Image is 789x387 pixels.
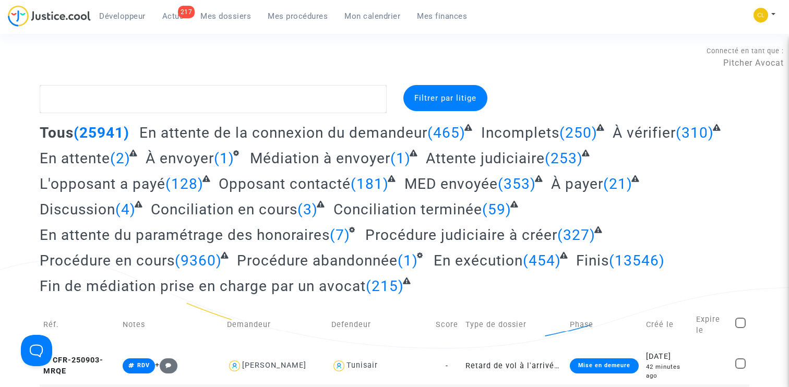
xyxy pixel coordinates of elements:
div: [DATE] [646,351,689,362]
td: Phase [566,303,642,347]
img: jc-logo.svg [8,5,91,27]
img: icon-user.svg [331,358,346,373]
span: Connecté en tant que : [707,47,784,55]
span: (454) [523,252,561,269]
span: (13546) [609,252,665,269]
span: L'opposant a payé [40,175,165,192]
a: Mes dossiers [192,8,259,24]
span: (4) [115,201,136,218]
span: (1) [398,252,418,269]
td: Notes [119,303,223,347]
span: (7) [330,226,350,244]
span: À payer [551,175,603,192]
span: Procédure abandonnée [237,252,398,269]
span: (59) [482,201,511,218]
span: À envoyer [146,150,214,167]
span: En attente de la connexion du demandeur [139,124,427,141]
td: Réf. [40,303,119,347]
span: (1) [214,150,234,167]
span: Mes finances [417,11,467,21]
span: + [155,360,177,369]
span: En attente du paramétrage des honoraires [40,226,330,244]
img: f0b917ab549025eb3af43f3c4438ad5d [754,8,768,22]
span: À vérifier [613,124,676,141]
span: Procédure judiciaire à créer [365,226,557,244]
span: (215) [366,277,404,295]
span: Mes procédures [268,11,328,21]
span: Tous [40,124,74,141]
span: (327) [557,226,595,244]
div: 42 minutes ago [646,362,689,381]
div: 217 [178,6,195,18]
span: CFR-250903-MRQE [43,356,103,376]
div: Tunisair [346,361,378,370]
span: (253) [545,150,583,167]
span: (21) [603,175,632,192]
span: Attente judiciaire [426,150,545,167]
div: [PERSON_NAME] [242,361,306,370]
img: icon-user.svg [227,358,242,373]
iframe: Help Scout Beacon - Open [21,335,52,366]
span: (25941) [74,124,129,141]
span: Conciliation en cours [151,201,297,218]
span: (9360) [175,252,222,269]
span: Conciliation terminée [333,201,482,218]
a: Mes procédures [259,8,336,24]
td: Defendeur [328,303,432,347]
td: Score [432,303,462,347]
span: Mon calendrier [344,11,400,21]
td: Demandeur [223,303,328,347]
span: (128) [165,175,204,192]
span: (250) [559,124,597,141]
span: Discussion [40,201,115,218]
span: Finis [576,252,609,269]
span: (3) [297,201,318,218]
a: 217Actus [154,8,193,24]
span: (310) [676,124,714,141]
td: Type de dossier [462,303,566,347]
span: Procédure en cours [40,252,175,269]
a: Mon calendrier [336,8,409,24]
span: Opposant contacté [219,175,351,192]
span: En exécution [434,252,523,269]
span: Médiation à envoyer [250,150,390,167]
span: Actus [162,11,184,21]
span: (353) [498,175,536,192]
span: - [446,361,448,370]
span: Mes dossiers [200,11,251,21]
span: (1) [390,150,411,167]
div: Mise en demeure [570,358,639,373]
td: Retard de vol à l'arrivée (Règlement CE n°261/2004) [462,347,566,384]
span: Fin de médiation prise en charge par un avocat [40,277,366,295]
span: (181) [351,175,389,192]
a: Mes finances [409,8,475,24]
span: (2) [110,150,130,167]
span: Incomplets [481,124,559,141]
a: Développeur [91,8,154,24]
span: Filtrer par litige [414,93,476,103]
span: MED envoyée [404,175,498,192]
span: En attente [40,150,110,167]
td: Expire le [692,303,732,347]
td: Créé le [642,303,692,347]
span: (465) [427,124,465,141]
span: Développeur [99,11,146,21]
span: RDV [137,362,150,369]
